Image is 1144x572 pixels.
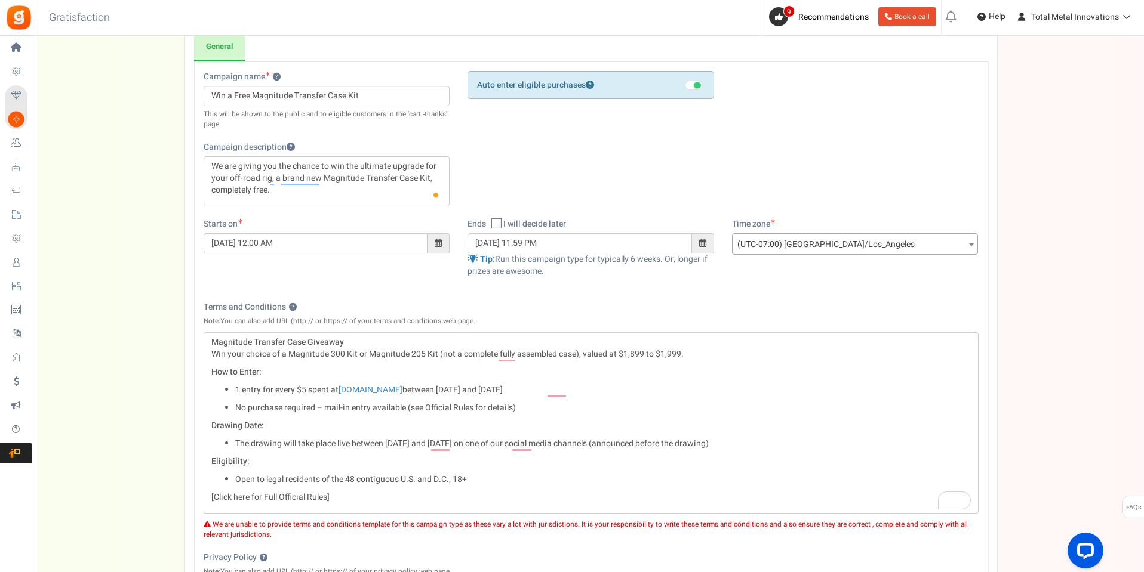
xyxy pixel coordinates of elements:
[480,253,495,265] span: Tip:
[235,402,971,414] p: No purchase required – mail-in entry available (see Official Rules for details)
[235,474,971,486] p: Open to legal residents of the 48 contiguous U.S. and D.C., 18+
[1125,496,1142,519] span: FAQs
[204,552,267,564] label: Privacy Policy
[211,455,250,468] strong: Eligibility:
[986,11,1005,23] span: Help
[211,160,442,196] p: We are giving you the chance to win the ultimate upgrade for your off-road rig, a brand new Magni...
[468,253,714,277] p: Run this campaign type for typically 6 weeks. Or, longer if prizes are awesome.
[273,73,281,81] button: Campaign name
[204,71,281,83] label: Campaign name
[235,438,971,450] p: The drawing will take place live between [DATE] and [DATE] on one of our social media channels (a...
[204,218,242,230] label: Starts on
[878,7,936,26] a: Book a call
[204,316,475,326] p: You can also add URL (http:// or https:// of your terms and conditions web page.
[783,5,795,17] span: 9
[733,234,978,255] span: (UTC-07:00) America/Los_Angeles
[769,7,874,26] a: 9 Recommendations
[204,301,297,313] label: Terms and Conditions
[586,79,594,91] span: When ON, eligible customer purchases will be auto-entered in the campaign.
[503,218,566,230] span: I will decide later
[798,11,869,23] span: Recommendations
[1031,11,1119,23] span: Total Metal Innovations
[211,491,971,503] p: [Click here for Full Official Rules]
[5,4,32,31] img: Gratisfaction
[289,304,297,311] button: Terms and Conditions
[204,109,450,129] small: This will be shown to the public and to eligible customers in the 'cart -thanks' page
[973,7,1010,26] a: Help
[732,233,979,255] span: (UTC-07:00) America/Los_Angeles
[204,141,295,153] label: Campaign description
[235,384,971,396] p: 1 entry for every $5 spent at between [DATE] and [DATE]
[732,218,775,230] label: Time zone
[339,384,402,396] a: [DOMAIN_NAME]
[211,419,264,432] strong: Drawing Date:
[477,81,705,89] h5: Auto enter eligible purchases
[468,218,486,230] label: Ends
[194,34,245,61] a: General
[260,554,267,562] button: Privacy Policy
[211,366,262,378] strong: How to Enter:
[204,316,220,326] b: Note:
[36,6,123,30] h3: Gratisfaction
[204,156,450,206] div: To enrich screen reader interactions, please activate Accessibility in Grammarly extension settings
[211,336,971,360] p: Win your choice of a Magnitude 300 Kit or Magnitude 205 Kit (not a complete fully assembled case)...
[211,336,344,348] strong: Magnitude Transfer Case Giveaway
[204,520,968,540] span: We are unable to provide terms and conditions template for this campaign type as these vary a lot...
[204,332,979,514] div: To enrich screen reader interactions, please activate Accessibility in Grammarly extension settings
